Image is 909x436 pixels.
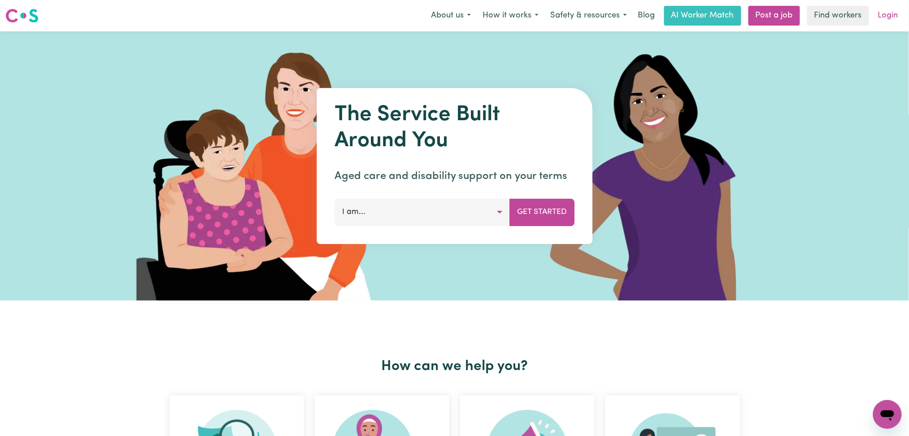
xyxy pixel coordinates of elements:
a: Login [873,6,904,26]
iframe: Button to launch messaging window [873,400,902,429]
button: About us [425,6,477,25]
button: Safety & resources [544,6,633,25]
h2: How can we help you? [164,358,745,375]
a: AI Worker Match [664,6,741,26]
button: Get Started [509,199,574,226]
a: Post a job [748,6,800,26]
h1: The Service Built Around You [335,102,574,154]
button: How it works [477,6,544,25]
a: Find workers [807,6,869,26]
img: Careseekers logo [5,8,39,24]
p: Aged care and disability support on your terms [335,168,574,184]
a: Blog [633,6,661,26]
button: I am... [335,199,510,226]
a: Careseekers logo [5,5,39,26]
